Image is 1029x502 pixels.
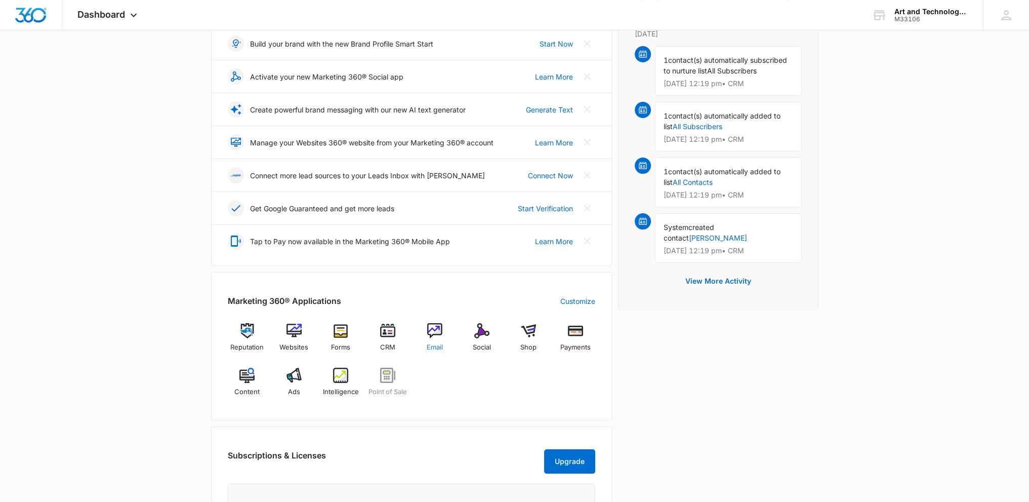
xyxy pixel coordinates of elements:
a: Connect Now [528,170,573,181]
a: Payments [556,323,595,360]
a: Forms [321,323,360,360]
p: Build your brand with the new Brand Profile Smart Start [250,38,433,49]
a: Social [462,323,501,360]
div: account name [894,8,968,16]
a: CRM [368,323,407,360]
a: Point of Sale [368,368,407,404]
span: 1 [664,167,668,176]
button: Close [579,233,595,249]
span: Ads [288,387,300,397]
a: Ads [274,368,313,404]
span: contact(s) automatically subscribed to nurture list [664,56,787,75]
p: Manage your Websites 360® website from your Marketing 360® account [250,137,493,148]
a: Start Now [540,38,573,49]
a: Shop [509,323,548,360]
span: Email [427,342,443,353]
span: All Subscribers [707,66,757,75]
a: [PERSON_NAME] [689,234,747,242]
button: Close [579,35,595,52]
button: Upgrade [544,449,595,474]
p: [DATE] 12:19 pm • CRM [664,191,793,199]
a: Email [416,323,455,360]
span: contact(s) automatically added to list [664,167,780,186]
span: Websites [279,342,308,353]
p: [DATE] [635,28,802,39]
span: System [664,223,688,231]
button: Close [579,68,595,85]
p: Tap to Pay now available in the Marketing 360® Mobile App [250,236,450,247]
a: All Subscribers [673,122,722,131]
span: Reputation [230,342,264,353]
span: 1 [664,111,668,120]
p: [DATE] 12:19 pm • CRM [664,80,793,87]
a: Learn More [535,71,573,82]
a: All Contacts [673,178,713,186]
a: Websites [274,323,313,360]
button: Close [579,167,595,183]
h2: Marketing 360® Applications [228,295,341,307]
p: Create powerful brand messaging with our new AI text generator [250,104,466,115]
span: CRM [380,342,395,353]
div: account id [894,16,968,23]
p: Activate your new Marketing 360® Social app [250,71,403,82]
span: Social [473,342,491,353]
span: Intelligence [323,387,359,397]
span: Content [234,387,260,397]
span: Dashboard [77,9,125,20]
span: Point of Sale [368,387,407,397]
p: Connect more lead sources to your Leads Inbox with [PERSON_NAME] [250,170,485,181]
span: Shop [520,342,537,353]
span: created contact [664,223,714,242]
a: Learn More [535,137,573,148]
button: View More Activity [675,269,761,293]
button: Close [579,134,595,150]
button: Close [579,101,595,118]
a: Learn More [535,236,573,247]
h2: Subscriptions & Licenses [228,449,326,470]
a: Intelligence [321,368,360,404]
span: contact(s) automatically added to list [664,111,780,131]
a: Generate Text [526,104,573,115]
p: Get Google Guaranteed and get more leads [250,203,394,214]
a: Content [228,368,267,404]
a: Customize [560,296,595,306]
span: Payments [560,342,591,353]
a: Start Verification [518,203,573,214]
span: 1 [664,56,668,64]
span: Forms [331,342,350,353]
p: [DATE] 12:19 pm • CRM [664,247,793,254]
a: Reputation [228,323,267,360]
p: [DATE] 12:19 pm • CRM [664,136,793,143]
button: Close [579,200,595,216]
